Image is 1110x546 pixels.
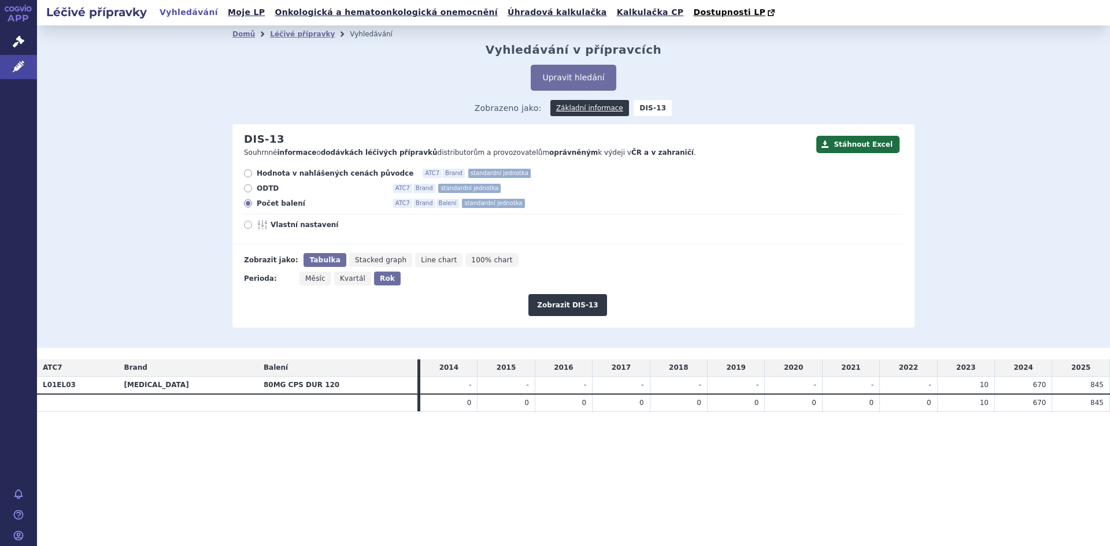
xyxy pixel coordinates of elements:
[436,199,459,208] span: Balení
[244,253,298,267] div: Zobrazit jako:
[232,30,255,38] a: Domů
[813,381,816,389] span: -
[531,65,616,91] button: Upravit hledání
[469,381,471,389] span: -
[707,359,764,376] td: 2019
[535,359,592,376] td: 2016
[471,256,512,264] span: 100% chart
[937,359,994,376] td: 2023
[928,381,931,389] span: -
[124,363,147,372] span: Brand
[756,381,758,389] span: -
[699,381,701,389] span: -
[639,399,644,407] span: 0
[582,399,587,407] span: 0
[486,43,662,57] h2: Vyhledávání v přípravcích
[37,377,119,394] th: L01EL03
[321,148,438,157] strong: dodávkách léčivých přípravků
[350,25,408,43] li: Vyhledávání
[309,256,340,264] span: Tabulka
[869,399,874,407] span: 0
[393,199,412,208] span: ATC7
[613,5,687,20] a: Kalkulačka CP
[264,363,288,372] span: Balení
[462,199,524,208] span: standardní jednotka
[1090,399,1104,407] span: 845
[880,359,937,376] td: 2022
[871,381,874,389] span: -
[550,100,629,116] a: Základní informace
[478,359,535,376] td: 2015
[270,30,335,38] a: Léčivé přípravky
[258,377,417,394] th: 80MG CPS DUR 120
[257,184,384,193] span: ODTD
[524,399,529,407] span: 0
[413,199,435,208] span: Brand
[693,8,765,17] span: Dostupnosti LP
[528,294,606,316] button: Zobrazit DIS-13
[593,359,650,376] td: 2017
[504,5,610,20] a: Úhradová kalkulačka
[754,399,759,407] span: 0
[421,256,457,264] span: Line chart
[244,133,284,146] h2: DIS-13
[257,199,384,208] span: Počet balení
[641,381,643,389] span: -
[244,272,294,285] div: Perioda:
[765,359,822,376] td: 2020
[119,377,258,394] th: [MEDICAL_DATA]
[37,4,156,20] h2: Léčivé přípravky
[549,148,598,157] strong: oprávněným
[631,148,694,157] strong: ČR a v zahraničí
[277,148,317,157] strong: informace
[650,359,707,376] td: 2018
[244,148,811,158] p: Souhrnné o distributorům a provozovatelům k výdeji v .
[697,399,701,407] span: 0
[1052,359,1110,376] td: 2025
[438,184,501,193] span: standardní jednotka
[423,169,442,178] span: ATC7
[995,359,1052,376] td: 2024
[393,184,412,193] span: ATC7
[927,399,931,407] span: 0
[224,5,268,20] a: Moje LP
[467,399,472,407] span: 0
[340,274,365,283] span: Kvartál
[43,363,62,372] span: ATC7
[305,274,325,283] span: Měsíc
[1090,381,1104,389] span: 845
[980,381,989,389] span: 10
[271,220,398,229] span: Vlastní nastavení
[690,5,780,21] a: Dostupnosti LP
[443,169,465,178] span: Brand
[1033,381,1046,389] span: 670
[822,359,879,376] td: 2021
[980,399,989,407] span: 10
[634,100,672,116] strong: DIS-13
[584,381,586,389] span: -
[812,399,816,407] span: 0
[468,169,531,178] span: standardní jednotka
[413,184,435,193] span: Brand
[475,100,542,116] span: Zobrazeno jako:
[156,5,221,20] a: Vyhledávání
[420,359,478,376] td: 2014
[257,169,413,178] span: Hodnota v nahlášených cenách původce
[1033,399,1046,407] span: 670
[526,381,528,389] span: -
[380,274,395,283] span: Rok
[816,136,900,153] button: Stáhnout Excel
[271,5,501,20] a: Onkologická a hematoonkologická onemocnění
[355,256,406,264] span: Stacked graph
